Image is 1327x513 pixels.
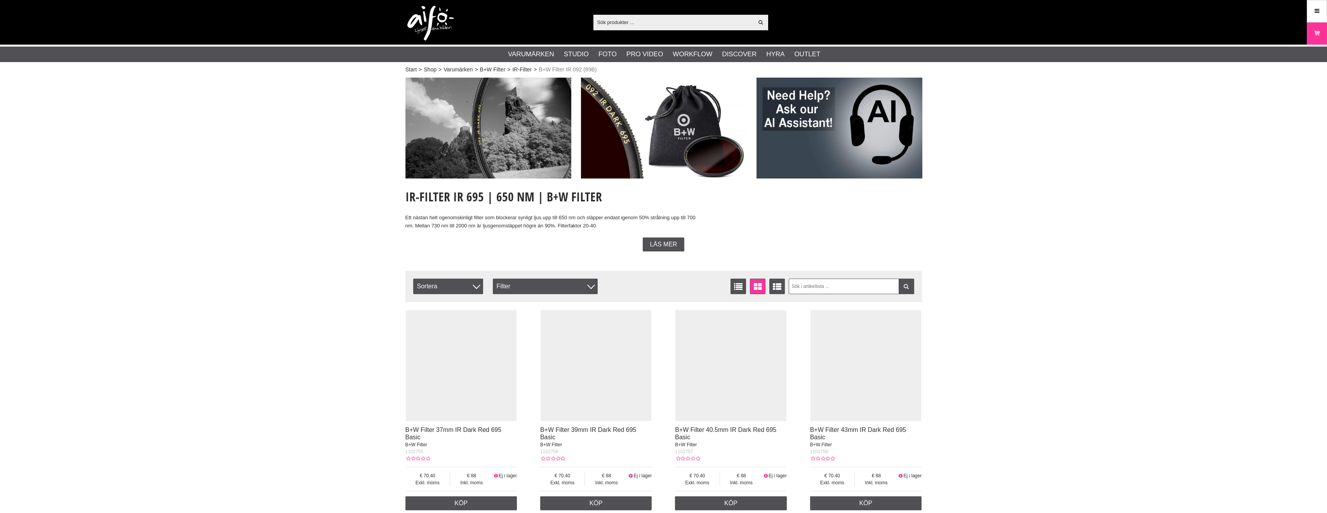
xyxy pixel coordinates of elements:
[720,479,763,486] span: Inkl. moms
[405,496,517,510] a: Köp
[757,78,922,179] img: Annons:007 ban-elin-AIelin-eng.jpg
[493,279,598,294] div: Filter
[540,472,585,479] span: 70.40
[675,479,720,486] span: Exkl. moms
[628,473,634,478] i: Ej i lager
[405,472,450,479] span: 70.40
[540,426,637,440] a: B+W Filter 39mm IR Dark Red 695 Basic
[450,479,493,486] span: Inkl. moms
[419,66,422,74] span: >
[766,49,784,59] a: Hyra
[750,279,765,294] a: Fönstervisning
[810,455,835,462] div: Kundbetyg: 0
[512,66,532,74] a: IR-Filter
[675,442,697,447] span: B+W Filter
[794,49,820,59] a: Outlet
[722,49,757,59] a: Discover
[499,473,517,478] span: Ej i lager
[540,442,562,447] span: B+W Filter
[650,241,677,248] span: Läs mer
[763,473,769,478] i: Ej i lager
[720,472,763,479] span: 88
[810,426,906,440] a: B+W Filter 43mm IR Dark Red 695 Basic
[480,66,506,74] a: B+W Filter
[405,66,417,74] a: Start
[413,279,483,294] span: Sortera
[810,442,832,447] span: B+W Filter
[534,66,537,74] span: >
[634,473,652,478] span: Ej i lager
[405,78,571,179] img: Annons:001 ban-elin-bwf-092-001.jpg
[675,496,787,510] a: Köp
[675,455,700,462] div: Kundbetyg: 0
[405,455,430,462] div: Kundbetyg: 0
[598,49,617,59] a: Foto
[405,442,427,447] span: B+W Filter
[405,214,704,230] p: Ett nästan helt ogenomskinligt filter som blockerar synligt ljus upp till 650 nm och släpper enda...
[810,496,922,510] a: Köp
[405,426,502,440] a: B+W Filter 37mm IR Dark Red 695 Basic
[475,66,478,74] span: >
[769,279,785,294] a: Utökad listvisning
[540,479,585,486] span: Exkl. moms
[493,473,499,478] i: Ej i lager
[769,473,787,478] span: Ej i lager
[443,66,473,74] a: Varumärken
[407,6,454,41] img: logo.png
[405,188,704,205] h1: IR-Filter IR 695 | 650 Nm | B+W Filter
[539,66,597,74] span: B+W Filter IR 092 (89B)
[540,496,652,510] a: Köp
[673,49,712,59] a: Workflow
[789,279,914,294] input: Sök i artikellista ...
[507,66,510,74] span: >
[405,449,424,454] span: 1102755
[405,479,450,486] span: Exkl. moms
[810,472,855,479] span: 70.40
[540,455,565,462] div: Kundbetyg: 0
[903,473,922,478] span: Ej i lager
[898,473,904,478] i: Ej i lager
[675,472,720,479] span: 70.40
[585,472,628,479] span: 88
[675,426,776,440] a: B+W Filter 40.5mm IR Dark Red 695 Basic
[810,449,828,454] span: 1102758
[424,66,437,74] a: Shop
[508,49,554,59] a: Varumärken
[564,49,589,59] a: Studio
[540,449,558,454] span: 1102756
[585,479,628,486] span: Inkl. moms
[626,49,663,59] a: Pro Video
[438,66,442,74] span: >
[899,279,914,294] a: Filtrera
[810,479,855,486] span: Exkl. moms
[450,472,493,479] span: 88
[593,16,754,28] input: Sök produkter ...
[675,449,693,454] span: 1102757
[855,479,898,486] span: Inkl. moms
[730,279,746,294] a: Listvisning
[581,78,747,179] img: Annons:002 ban-elin-bwf-092-002.jpg
[855,472,898,479] span: 88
